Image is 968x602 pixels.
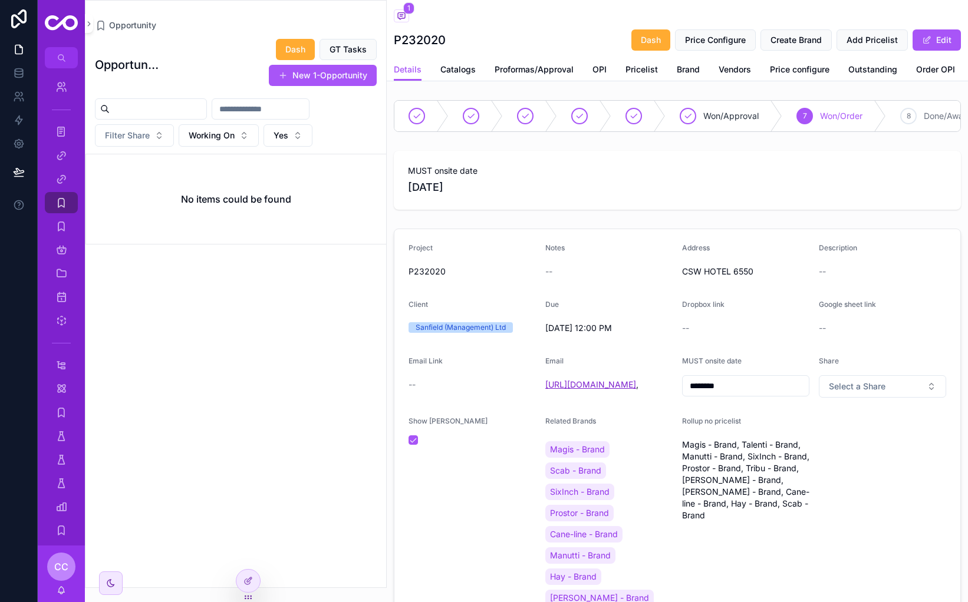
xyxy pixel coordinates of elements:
[330,44,367,55] span: GT Tasks
[545,266,552,277] span: --
[819,243,857,252] span: Description
[285,44,305,55] span: Dash
[829,381,885,392] span: Select a Share
[719,59,751,82] a: Vendors
[675,29,756,51] button: Price Configure
[682,416,741,425] span: Rollup no pricelist
[682,439,809,521] span: Magis - Brand, Talenti - Brand, Manutti - Brand, SixInch - Brand, Prostor - Brand, Tribu - Brand,...
[682,300,725,309] span: Dropbox link
[95,19,156,31] a: Opportunity
[550,444,605,455] span: Magis - Brand
[803,111,807,121] span: 7
[403,2,414,14] span: 1
[677,59,700,82] a: Brand
[269,65,377,86] button: New 1-Opportunity
[409,356,443,365] span: Email Link
[625,64,658,75] span: Pricelist
[45,15,78,32] img: App logo
[550,507,609,519] span: Prostor - Brand
[545,356,564,365] span: Email
[545,547,615,564] a: Manutti - Brand
[495,64,574,75] span: Proformas/Approval
[682,356,742,365] span: MUST onsite date
[109,19,156,31] span: Opportunity
[264,124,312,147] button: Select Button
[913,29,961,51] button: Edit
[394,59,422,81] a: Details
[837,29,908,51] button: Add Pricelist
[682,243,710,252] span: Address
[819,356,839,365] span: Share
[95,124,174,147] button: Select Button
[820,110,862,122] span: Won/Order
[550,571,597,583] span: Hay - Brand
[819,266,826,277] span: --
[38,68,85,545] div: scrollable content
[545,379,636,389] a: [URL][DOMAIN_NAME]
[819,322,826,334] span: --
[685,34,746,46] span: Price Configure
[771,34,822,46] span: Create Brand
[95,57,160,73] h1: Opportunity
[916,59,955,82] a: Order OPI
[592,64,607,75] span: OPI
[440,64,476,75] span: Catalogs
[495,59,574,82] a: Proformas/Approval
[545,568,601,585] a: Hay - Brand
[770,64,829,75] span: Price configure
[819,375,946,398] button: Select Button
[550,486,610,498] span: SixInch - Brand
[320,39,377,60] button: GT Tasks
[848,64,897,75] span: Outstanding
[394,64,422,75] span: Details
[770,59,829,82] a: Price configure
[408,179,947,196] span: [DATE]
[394,9,409,24] button: 1
[409,266,536,277] span: P232020
[592,59,607,82] a: OPI
[545,379,638,389] span: ,
[54,560,68,574] span: CC
[105,130,150,141] span: Filter Share
[760,29,832,51] button: Create Brand
[409,416,488,425] span: Show [PERSON_NAME]
[545,416,596,425] span: Related Brands
[545,441,610,458] a: Magis - Brand
[703,110,759,122] span: Won/Approval
[409,243,433,252] span: Project
[416,322,506,333] div: Sanfield (Management) Ltd
[545,505,614,521] a: Prostor - Brand
[408,165,947,177] span: MUST onsite date
[409,300,428,309] span: Client
[550,550,611,561] span: Manutti - Brand
[819,300,876,309] span: Google sheet link
[848,59,897,82] a: Outstanding
[641,34,661,46] span: Dash
[274,130,288,141] span: Yes
[625,59,658,82] a: Pricelist
[545,484,614,500] a: SixInch - Brand
[907,111,911,121] span: 8
[545,462,606,479] a: Scab - Brand
[545,526,623,543] a: Cane-line - Brand
[409,379,416,391] span: --
[394,32,446,48] h1: P232020
[550,528,618,540] span: Cane-line - Brand
[545,322,673,334] span: [DATE] 12:00 PM
[719,64,751,75] span: Vendors
[682,322,689,334] span: --
[181,192,291,206] h2: No items could be found
[677,64,700,75] span: Brand
[631,29,670,51] button: Dash
[545,243,565,252] span: Notes
[440,59,476,82] a: Catalogs
[847,34,898,46] span: Add Pricelist
[276,39,315,60] button: Dash
[916,64,955,75] span: Order OPI
[545,300,559,309] span: Due
[189,130,235,141] span: Working On
[550,465,601,477] span: Scab - Brand
[682,266,809,277] span: CSW HOTEL 6550
[179,124,259,147] button: Select Button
